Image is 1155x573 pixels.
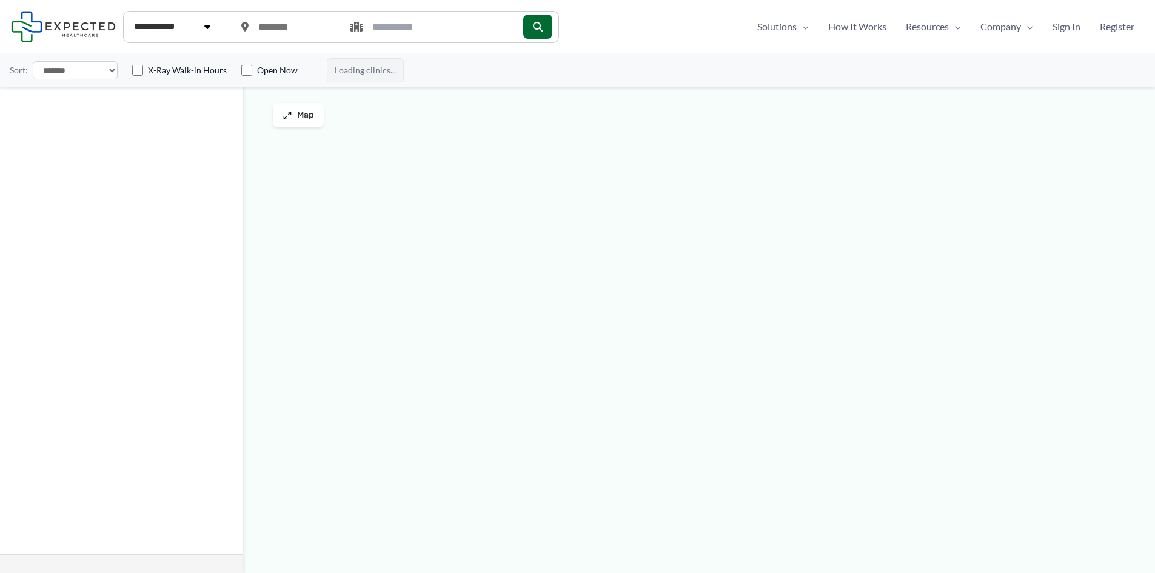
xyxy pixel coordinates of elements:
[757,18,797,36] span: Solutions
[1021,18,1033,36] span: Menu Toggle
[10,62,28,78] label: Sort:
[257,64,298,76] label: Open Now
[971,18,1043,36] a: CompanyMenu Toggle
[1043,18,1090,36] a: Sign In
[748,18,819,36] a: SolutionsMenu Toggle
[819,18,896,36] a: How It Works
[1053,18,1080,36] span: Sign In
[896,18,971,36] a: ResourcesMenu Toggle
[949,18,961,36] span: Menu Toggle
[1100,18,1134,36] span: Register
[980,18,1021,36] span: Company
[797,18,809,36] span: Menu Toggle
[906,18,949,36] span: Resources
[327,58,404,82] span: Loading clinics...
[148,64,227,76] label: X-Ray Walk-in Hours
[283,110,292,120] img: Maximize
[11,11,116,42] img: Expected Healthcare Logo - side, dark font, small
[297,110,314,121] span: Map
[1090,18,1144,36] a: Register
[828,18,886,36] span: How It Works
[273,103,324,127] button: Map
